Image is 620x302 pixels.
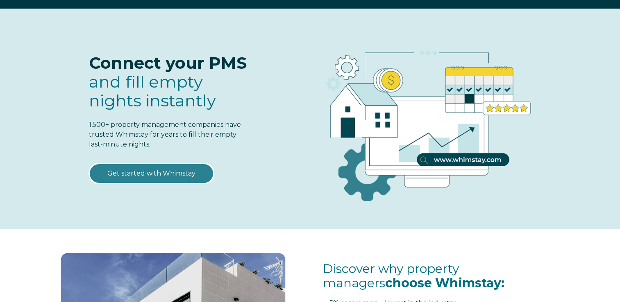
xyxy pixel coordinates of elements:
[89,72,216,110] span: fill empty nights instantly
[279,25,568,214] img: RBO Ilustrations-03
[323,261,504,291] span: Discover why property managers
[89,53,247,73] span: Connect your PMS
[89,121,241,148] span: 1,500+ property management companies have trusted Whimstay for years to fill their empty last-min...
[89,72,216,110] span: and
[385,275,504,291] span: choose Whimstay:
[89,163,214,184] a: Get started with Whimstay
